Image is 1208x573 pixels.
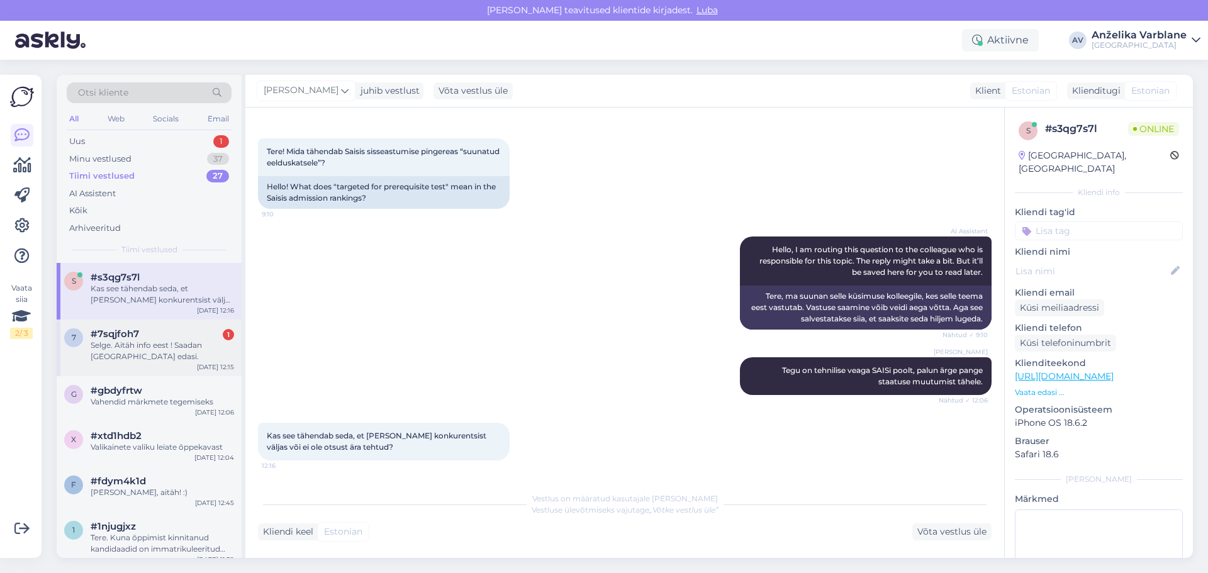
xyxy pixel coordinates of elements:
[1069,31,1087,49] div: AV
[91,430,142,442] span: #xtd1hdb2
[71,389,77,399] span: g
[970,84,1001,97] div: Klient
[10,282,33,339] div: Vaata siia
[72,525,75,535] span: 1
[267,431,488,452] span: Kas see tähendab seda, et [PERSON_NAME] konkurentsist väljas või ei ole otsust ära tehtud?
[262,461,309,470] span: 12:16
[91,442,234,453] div: Valikainete valiku leiate õppekavast
[258,525,313,538] div: Kliendi keel
[532,494,718,503] span: Vestlus on määratud kasutajale [PERSON_NAME]
[71,435,76,444] span: x
[1015,416,1183,430] p: iPhone OS 18.6.2
[121,244,177,255] span: Tiimi vestlused
[324,525,362,538] span: Estonian
[1015,335,1116,352] div: Küsi telefoninumbrit
[1015,387,1183,398] p: Vaata edasi ...
[1015,206,1183,219] p: Kliendi tag'id
[782,365,985,386] span: Tegu on tehnilise veaga SAISi poolt, palun ärge pange staatuse muutumist tähele.
[206,170,229,182] div: 27
[91,476,146,487] span: #fdym4k1d
[69,222,121,235] div: Arhiveeritud
[72,276,76,286] span: s
[759,245,985,277] span: Hello, I am routing this question to the colleague who is responsible for this topic. The reply m...
[207,153,229,165] div: 37
[91,385,142,396] span: #gbdyfrtw
[91,340,234,362] div: Selge. Aitäh info eest ! Saadan [GEOGRAPHIC_DATA] edasi.
[258,176,510,209] div: Hello! What does "targeted for prerequisite test" mean in the Saisis admission rankings?
[1015,245,1183,259] p: Kliendi nimi
[91,521,136,532] span: #1njugjxz
[939,396,988,405] span: Nähtud ✓ 12:06
[91,532,234,555] div: Tere. Kuna õppimist kinnitanud kandidaadid on immatrikuleeritud [DATE], siis nüüd loobumiseks pea...
[1015,357,1183,370] p: Klienditeekond
[1045,121,1128,136] div: # s3qg7s7l
[69,135,85,148] div: Uus
[71,480,76,489] span: f
[69,153,131,165] div: Minu vestlused
[1067,84,1121,97] div: Klienditugi
[213,135,229,148] div: 1
[934,347,988,357] span: [PERSON_NAME]
[197,306,234,315] div: [DATE] 12:16
[105,111,127,127] div: Web
[1015,448,1183,461] p: Safari 18.6
[205,111,232,127] div: Email
[1015,492,1183,506] p: Märkmed
[1128,122,1179,136] span: Online
[262,209,309,219] span: 9:10
[1015,370,1114,382] a: [URL][DOMAIN_NAME]
[1015,286,1183,299] p: Kliendi email
[1012,84,1050,97] span: Estonian
[1015,403,1183,416] p: Operatsioonisüsteem
[223,329,234,340] div: 1
[69,204,87,217] div: Kõik
[10,328,33,339] div: 2 / 3
[69,170,135,182] div: Tiimi vestlused
[195,498,234,508] div: [DATE] 12:45
[1019,149,1170,175] div: [GEOGRAPHIC_DATA], [GEOGRAPHIC_DATA]
[693,4,722,16] span: Luba
[1092,30,1200,50] a: Anželika Varblane[GEOGRAPHIC_DATA]
[941,226,988,236] span: AI Assistent
[355,84,420,97] div: juhib vestlust
[1092,30,1187,40] div: Anželika Varblane
[197,555,234,564] div: [DATE] 11:32
[72,333,76,342] span: 7
[1092,40,1187,50] div: [GEOGRAPHIC_DATA]
[649,505,719,515] i: „Võtke vestlus üle”
[1015,321,1183,335] p: Kliendi telefon
[264,84,338,97] span: [PERSON_NAME]
[91,328,139,340] span: #7sqjfoh7
[195,408,234,417] div: [DATE] 12:06
[91,396,234,408] div: Vahendid märkmete tegemiseks
[91,272,140,283] span: #s3qg7s7l
[10,85,34,109] img: Askly Logo
[1015,264,1168,278] input: Lisa nimi
[67,111,81,127] div: All
[912,523,992,540] div: Võta vestlus üle
[532,505,719,515] span: Vestluse ülevõtmiseks vajutage
[69,187,116,200] div: AI Assistent
[267,147,501,167] span: Tere! Mida tähendab Saisis sisseastumise pingereas “suunatud eelduskatsele”?
[91,283,234,306] div: Kas see tähendab seda, et [PERSON_NAME] konkurentsist väljas või ei ole otsust ära tehtud?
[941,330,988,340] span: Nähtud ✓ 9:10
[433,82,513,99] div: Võta vestlus üle
[1026,126,1031,135] span: s
[194,453,234,462] div: [DATE] 12:04
[1015,299,1104,316] div: Küsi meiliaadressi
[91,487,234,498] div: [PERSON_NAME], aitäh! :)
[1015,187,1183,198] div: Kliendi info
[1131,84,1170,97] span: Estonian
[150,111,181,127] div: Socials
[1015,474,1183,485] div: [PERSON_NAME]
[1015,221,1183,240] input: Lisa tag
[1015,435,1183,448] p: Brauser
[78,86,128,99] span: Otsi kliente
[197,362,234,372] div: [DATE] 12:15
[962,29,1039,52] div: Aktiivne
[740,286,992,330] div: Tere, ma suunan selle küsimuse kolleegile, kes selle teema eest vastutab. Vastuse saamine võib ve...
